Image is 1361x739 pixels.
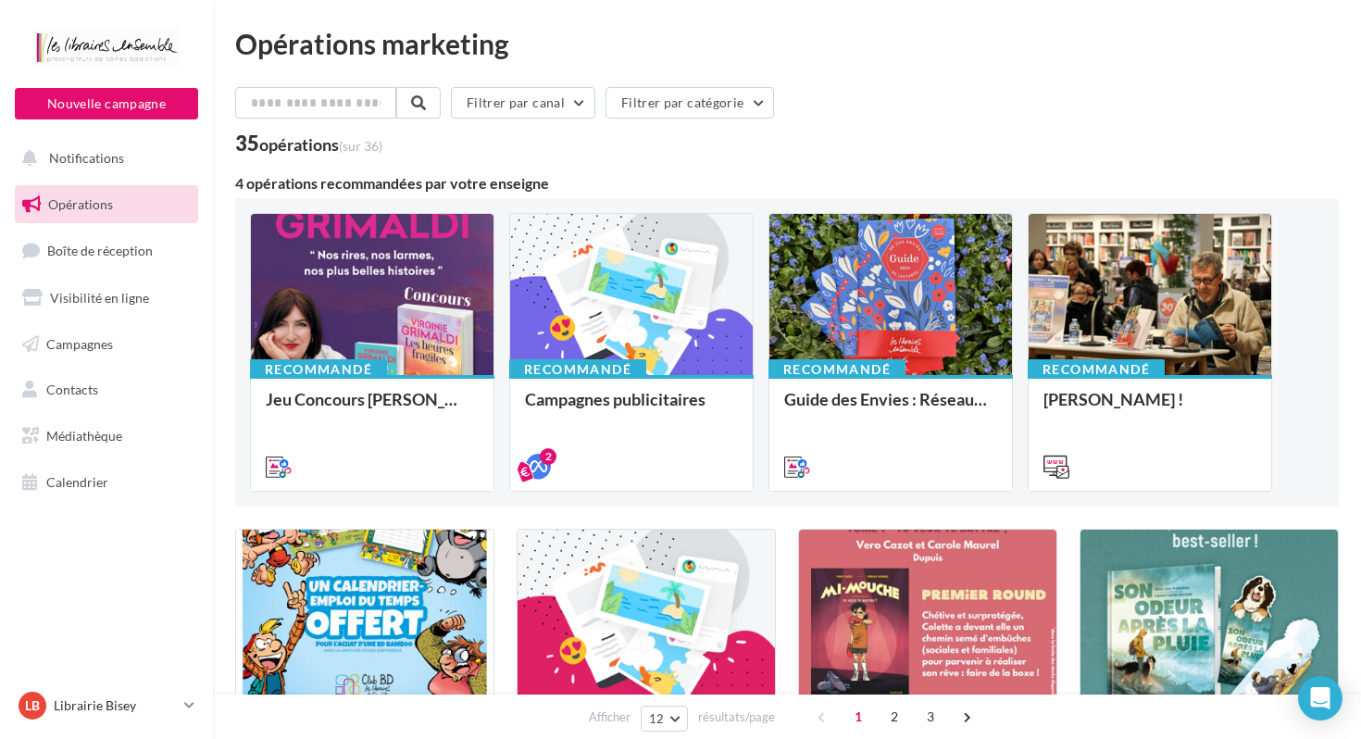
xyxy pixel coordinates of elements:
div: Recommandé [250,359,387,380]
div: 4 opérations recommandées par votre enseigne [235,176,1339,191]
div: Campagnes publicitaires [525,390,738,427]
div: 2 [540,448,556,465]
div: 35 [235,133,382,154]
button: 12 [641,706,688,732]
p: Librairie Bisey [54,696,177,715]
span: Calendrier [46,474,108,490]
span: Afficher [589,708,631,726]
span: Campagnes [46,335,113,351]
a: Campagnes [11,325,202,364]
span: 12 [649,711,665,726]
span: Opérations [48,196,113,212]
div: Guide des Envies : Réseaux sociaux [784,390,997,427]
div: Recommandé [509,359,646,380]
div: opérations [259,136,382,153]
span: Médiathèque [46,428,122,444]
a: Calendrier [11,463,202,502]
button: Filtrer par catégorie [606,87,774,119]
div: [PERSON_NAME] ! [1043,390,1256,427]
a: Opérations [11,185,202,224]
span: Contacts [46,382,98,397]
span: Notifications [49,150,124,166]
div: Opérations marketing [235,30,1339,57]
div: Recommandé [1028,359,1165,380]
a: Boîte de réception [11,231,202,270]
div: Recommandé [768,359,905,380]
a: Contacts [11,370,202,409]
span: 1 [843,702,873,732]
span: (sur 36) [339,138,382,154]
a: Médiathèque [11,417,202,456]
a: Visibilité en ligne [11,279,202,318]
div: Open Intercom Messenger [1298,676,1342,720]
button: Nouvelle campagne [15,88,198,119]
span: 3 [916,702,945,732]
span: 2 [880,702,909,732]
div: Jeu Concours [PERSON_NAME] [266,390,479,427]
span: LB [25,696,40,715]
span: Visibilité en ligne [50,290,149,306]
button: Notifications [11,139,194,178]
a: LB Librairie Bisey [15,688,198,723]
span: Boîte de réception [47,243,153,258]
span: résultats/page [698,708,775,726]
button: Filtrer par canal [451,87,595,119]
